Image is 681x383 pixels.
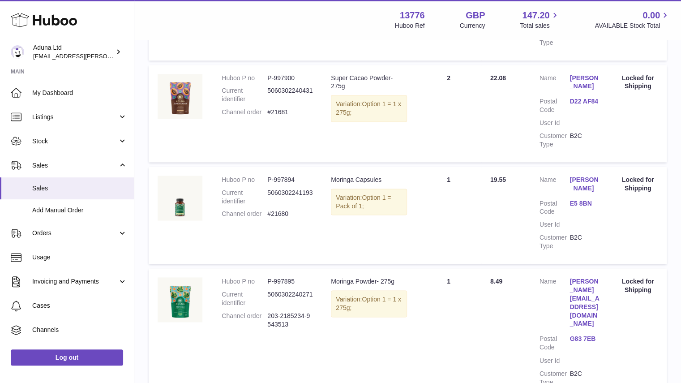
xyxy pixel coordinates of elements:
[267,290,313,307] dd: 5060302240271
[331,176,407,184] div: Moringa Capsules
[222,108,267,116] dt: Channel order
[520,22,560,30] span: Total sales
[33,52,227,60] span: [EMAIL_ADDRESS][PERSON_NAME][PERSON_NAME][DOMAIN_NAME]
[618,277,658,294] div: Locked for Shipping
[331,74,407,91] div: Super Cacao Powder- 275g
[267,176,313,184] dd: P-997894
[267,189,313,206] dd: 5060302241193
[540,233,570,250] dt: Customer Type
[520,9,560,30] a: 147.20 Total sales
[267,108,313,116] dd: #21681
[540,277,570,330] dt: Name
[267,74,313,82] dd: P-997900
[466,9,485,22] strong: GBP
[490,278,502,285] span: 8.49
[32,277,118,286] span: Invoicing and Payments
[336,194,391,210] span: Option 1 = Pack of 1;
[331,95,407,122] div: Variation:
[267,277,313,286] dd: P-997895
[222,189,267,206] dt: Current identifier
[11,349,123,366] a: Log out
[595,9,670,30] a: 0.00 AVAILABLE Stock Total
[32,137,118,146] span: Stock
[570,277,600,328] a: [PERSON_NAME][EMAIL_ADDRESS][DOMAIN_NAME]
[570,132,600,149] dd: B2C
[222,176,267,184] dt: Huboo P no
[33,43,114,60] div: Aduna Ltd
[331,290,407,317] div: Variation:
[32,229,118,237] span: Orders
[267,312,313,329] dd: 203-2185234-9543513
[400,9,425,22] strong: 13776
[32,326,127,334] span: Channels
[540,220,570,229] dt: User Id
[267,210,313,218] dd: #21680
[395,22,425,30] div: Huboo Ref
[32,184,127,193] span: Sales
[336,100,401,116] span: Option 1 = 1 x 275g;
[416,65,481,162] td: 2
[222,290,267,307] dt: Current identifier
[540,199,570,216] dt: Postal Code
[32,253,127,262] span: Usage
[32,206,127,215] span: Add Manual Order
[460,22,485,30] div: Currency
[416,167,481,264] td: 1
[222,86,267,103] dt: Current identifier
[222,312,267,329] dt: Channel order
[32,161,118,170] span: Sales
[158,277,202,322] img: MORINGA-POWDER-POUCH-FOP-CHALK.jpg
[331,277,407,286] div: Moringa Powder- 275g
[11,45,24,59] img: deborahe.kamara@aduna.com
[570,176,600,193] a: [PERSON_NAME]
[642,9,660,22] span: 0.00
[158,176,202,220] img: MORINGA-CAPSULES-FOP-CHALK.jpg
[32,89,127,97] span: My Dashboard
[540,119,570,127] dt: User Id
[540,74,570,93] dt: Name
[570,233,600,250] dd: B2C
[540,97,570,114] dt: Postal Code
[570,97,600,106] a: D22 AF84
[522,9,549,22] span: 147.20
[222,277,267,286] dt: Huboo P no
[570,335,600,343] a: G83 7EB
[540,176,570,195] dt: Name
[540,335,570,352] dt: Postal Code
[490,176,506,183] span: 19.55
[490,74,506,82] span: 22.08
[331,189,407,215] div: Variation:
[540,356,570,365] dt: User Id
[32,301,127,310] span: Cases
[595,22,670,30] span: AVAILABLE Stock Total
[618,176,658,193] div: Locked for Shipping
[570,74,600,91] a: [PERSON_NAME]
[540,132,570,149] dt: Customer Type
[222,74,267,82] dt: Huboo P no
[222,210,267,218] dt: Channel order
[618,74,658,91] div: Locked for Shipping
[32,113,118,121] span: Listings
[158,74,202,119] img: SUPER-CACAO-POWDER-POUCH-FOP-CHALK.jpg
[336,296,401,311] span: Option 1 = 1 x 275g;
[570,199,600,208] a: E5 8BN
[267,86,313,103] dd: 5060302240431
